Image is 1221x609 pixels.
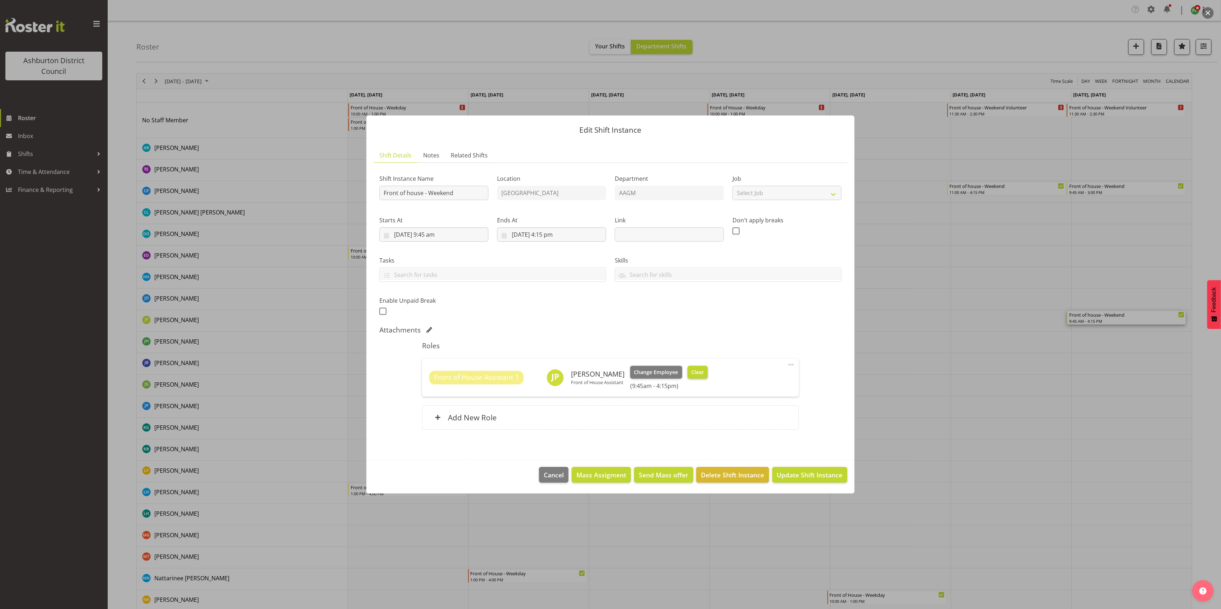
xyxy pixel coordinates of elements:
[615,256,842,265] label: Skills
[497,174,606,183] label: Location
[630,382,708,390] h6: (9:45am - 4:15pm)
[448,413,497,422] h6: Add New Role
[547,369,564,386] img: jacqueline-paterson11031.jpg
[379,256,606,265] label: Tasks
[634,368,678,376] span: Change Employee
[379,186,488,200] input: Shift Instance Name
[374,126,847,134] p: Edit Shift Instance
[1207,280,1221,329] button: Feedback - Show survey
[422,341,799,350] h5: Roles
[379,174,488,183] label: Shift Instance Name
[1211,287,1217,312] span: Feedback
[497,216,606,225] label: Ends At
[615,174,724,183] label: Department
[615,216,724,225] label: Link
[544,470,564,480] span: Cancel
[379,216,488,225] label: Starts At
[379,296,488,305] label: Enable Unpaid Break
[701,470,764,480] span: Delete Shift Instance
[571,370,624,378] h6: [PERSON_NAME]
[630,366,682,379] button: Change Employee
[1199,587,1207,595] img: help-xxl-2.png
[379,151,412,160] span: Shift Details
[733,174,842,183] label: Job
[497,227,606,242] input: Click to select...
[777,470,843,480] span: Update Shift Instance
[379,326,421,334] h5: Attachments
[434,372,519,383] span: Front of House Assistant 1
[380,269,606,280] input: Search for tasks
[451,151,488,160] span: Related Shifts
[576,470,626,480] span: Mass Assigment
[639,470,688,480] span: Send Mass offer
[772,467,847,483] button: Update Shift Instance
[691,368,704,376] span: Clear
[572,467,631,483] button: Mass Assigment
[733,216,842,225] label: Don't apply breaks
[688,366,708,379] button: Clear
[379,227,488,242] input: Click to select...
[615,269,841,280] input: Search for skills
[634,467,693,483] button: Send Mass offer
[539,467,569,483] button: Cancel
[571,379,624,385] p: Front of House Assistant
[423,151,439,160] span: Notes
[696,467,769,483] button: Delete Shift Instance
